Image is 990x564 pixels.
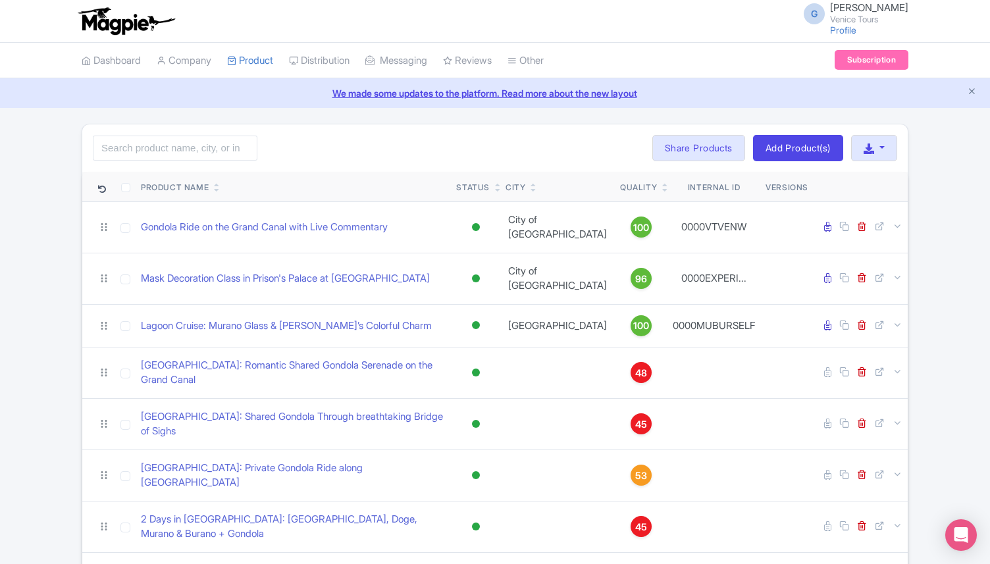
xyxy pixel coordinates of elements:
a: Distribution [289,43,350,79]
a: 45 [620,516,662,537]
a: [GEOGRAPHIC_DATA]: Private Gondola Ride along [GEOGRAPHIC_DATA] [141,461,446,490]
a: Dashboard [82,43,141,79]
a: [GEOGRAPHIC_DATA]: Romantic Shared Gondola Serenade on the Grand Canal [141,358,446,388]
div: Active [469,316,482,335]
th: Internal ID [667,172,760,202]
td: 0000MUBURSELF [667,304,760,347]
td: City of [GEOGRAPHIC_DATA] [500,201,615,253]
span: 53 [635,469,647,483]
span: 48 [635,366,647,380]
button: Close announcement [967,85,977,100]
td: [GEOGRAPHIC_DATA] [500,304,615,347]
a: Subscription [835,50,908,70]
a: Gondola Ride on the Grand Canal with Live Commentary [141,220,388,235]
div: Open Intercom Messenger [945,519,977,551]
div: Active [469,269,482,288]
a: 2 Days in [GEOGRAPHIC_DATA]: [GEOGRAPHIC_DATA], Doge, Murano & Burano + Gondola [141,512,446,542]
a: Other [508,43,544,79]
div: Status [456,182,490,193]
div: Active [469,517,482,536]
a: Messaging [365,43,427,79]
a: 48 [620,362,662,383]
a: Company [157,43,211,79]
img: logo-ab69f6fb50320c5b225c76a69d11143b.png [75,7,177,36]
a: 53 [620,465,662,486]
div: Active [469,218,482,237]
a: 100 [620,315,662,336]
a: Reviews [443,43,492,79]
span: 45 [635,417,647,432]
span: 96 [635,272,647,286]
small: Venice Tours [830,15,908,24]
span: 100 [633,319,649,333]
td: City of [GEOGRAPHIC_DATA] [500,253,615,304]
td: 0000EXPERI... [667,253,760,304]
a: Lagoon Cruise: Murano Glass & [PERSON_NAME]’s Colorful Charm [141,319,432,334]
a: G [PERSON_NAME] Venice Tours [796,3,908,24]
a: Share Products [652,135,745,161]
span: [PERSON_NAME] [830,1,908,14]
div: Quality [620,182,657,193]
span: G [804,3,825,24]
a: [GEOGRAPHIC_DATA]: Shared Gondola Through breathtaking Bridge of Sighs [141,409,446,439]
a: 45 [620,413,662,434]
input: Search product name, city, or interal id [93,136,257,161]
div: Active [469,415,482,434]
a: 96 [620,268,662,289]
div: Product Name [141,182,209,193]
a: Profile [830,24,856,36]
span: 100 [633,220,649,235]
div: City [506,182,525,193]
a: Add Product(s) [753,135,843,161]
div: Active [469,466,482,485]
td: 0000VTVENW [667,201,760,253]
a: Product [227,43,273,79]
a: 100 [620,217,662,238]
th: Versions [760,172,814,202]
span: 45 [635,520,647,534]
a: We made some updates to the platform. Read more about the new layout [8,86,982,100]
a: Mask Decoration Class in Prison's Palace at [GEOGRAPHIC_DATA] [141,271,430,286]
div: Active [469,363,482,382]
